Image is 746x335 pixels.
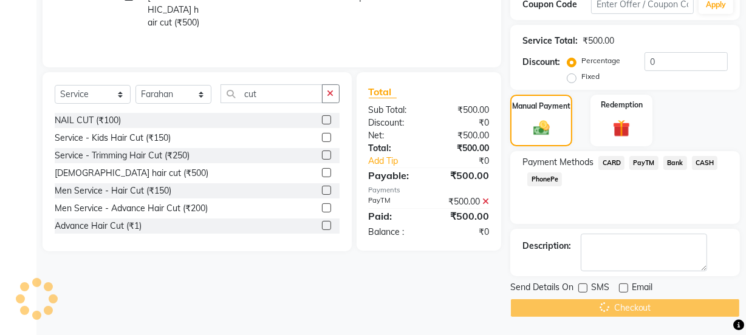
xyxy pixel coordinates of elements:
span: Total [369,86,397,98]
span: Send Details On [510,281,573,296]
div: Service - Kids Hair Cut (₹150) [55,132,171,144]
label: Manual Payment [512,101,570,112]
div: PayTM [360,195,429,208]
span: CASH [692,156,718,170]
label: Percentage [581,55,620,66]
label: Redemption [601,100,643,110]
a: Add Tip [360,155,440,167]
div: ₹500.00 [429,129,498,142]
div: ₹500.00 [583,35,614,47]
div: Payments [369,185,490,195]
div: Description: [522,240,571,252]
span: Payment Methods [522,156,594,169]
label: Fixed [581,71,600,82]
div: Service Total: [522,35,578,47]
div: ₹0 [429,226,498,239]
div: Paid: [360,209,429,223]
span: SMS [591,281,609,296]
div: Net: [360,129,429,142]
span: PhonePe [527,172,562,186]
div: Sub Total: [360,104,429,117]
div: NAIL CUT (₹100) [55,114,121,127]
span: Bank [663,156,687,170]
div: ₹0 [440,155,498,167]
input: Search or Scan [221,84,323,103]
div: ₹500.00 [429,195,498,208]
img: _cash.svg [529,119,555,138]
span: CARD [598,156,625,170]
div: Service - Trimming Hair Cut (₹250) [55,149,190,162]
div: Total: [360,142,429,155]
div: Men Service - Hair Cut (₹150) [55,184,171,197]
div: Advance Hair Cut (₹1) [55,220,142,232]
div: [DEMOGRAPHIC_DATA] hair cut (₹500) [55,167,208,180]
div: ₹0 [429,117,498,129]
div: Discount: [360,117,429,129]
div: ₹500.00 [429,142,498,155]
img: _gift.svg [607,118,635,139]
div: Payable: [360,168,429,183]
div: Balance : [360,226,429,239]
div: ₹500.00 [429,104,498,117]
div: ₹500.00 [429,209,498,223]
span: Email [632,281,652,296]
span: PayTM [629,156,659,170]
div: ₹500.00 [429,168,498,183]
div: Men Service - Advance Hair Cut (₹200) [55,202,208,215]
div: Discount: [522,56,560,69]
